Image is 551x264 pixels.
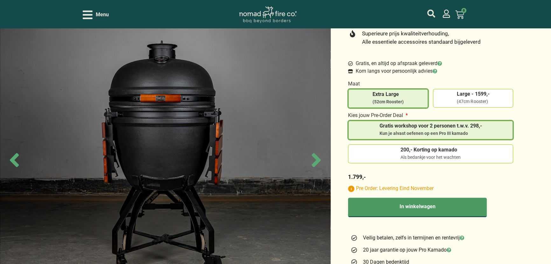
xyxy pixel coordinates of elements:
span: 200,- Korting op kamado [401,147,461,152]
span: 0 [461,8,466,13]
span: Gratis workshop voor 2 personen t.w.v. 298,- [380,123,482,128]
span: Superieure prijs kwaliteitverhouding, Alle essentiele accessoires standaard bijgeleverd [360,30,481,46]
span: Veilig betalen, zelfs in termijnen en rentevrij [361,234,464,242]
a: mijn account [442,10,450,18]
span: Gratis, en altijd op afspraak geleverd [354,60,442,67]
button: In winkelwagen [348,198,487,217]
iframe: Brevo live chat [441,208,548,261]
span: Extra Large [373,92,404,97]
div: Als bedankje voor het wachten [401,154,461,161]
a: 0 [448,6,472,23]
div: (52cm Rooster) [373,99,404,105]
span: Next slide [305,149,327,171]
span: Kom langs voor persoonlijk advies [354,67,437,75]
a: Veilig betalen, zelfs in termijnen en rentevrij [351,234,511,242]
p: Pre Order: Levering Eind November [348,186,513,192]
span: Previous slide [3,149,25,171]
span: Kies jouw Pre-Order Deal [348,113,403,118]
a: mijn account [427,10,435,18]
div: Kun je alvast oefenen op een Pro III kamado [380,130,482,137]
div: (47cm Rooster) [457,99,489,105]
a: Kom langs voor persoonlijk advies [348,67,437,75]
span: 20 jaar garantie op jouw Pro Kamado [361,246,451,254]
a: Gratis, en altijd op afspraak geleverd [348,60,442,67]
span: Large - 1599,- [457,92,489,97]
span: Menu [96,11,109,18]
a: 20 jaar garantie op jouw Pro Kamado [351,246,511,254]
img: Nomad Logo [239,6,296,23]
span: Maat [348,81,360,86]
div: Open/Close Menu [83,9,109,20]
